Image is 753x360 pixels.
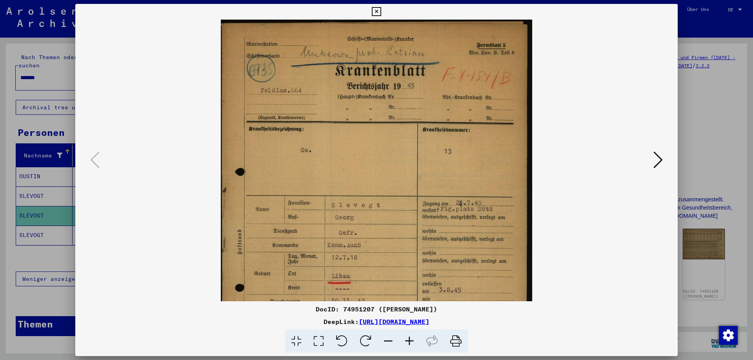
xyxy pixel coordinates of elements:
[719,326,738,345] img: Zustimmung ändern
[75,304,678,314] div: DocID: 74951207 ([PERSON_NAME])
[359,318,429,326] a: [URL][DOMAIN_NAME]
[75,317,678,326] div: DeepLink:
[718,326,737,344] div: Zustimmung ändern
